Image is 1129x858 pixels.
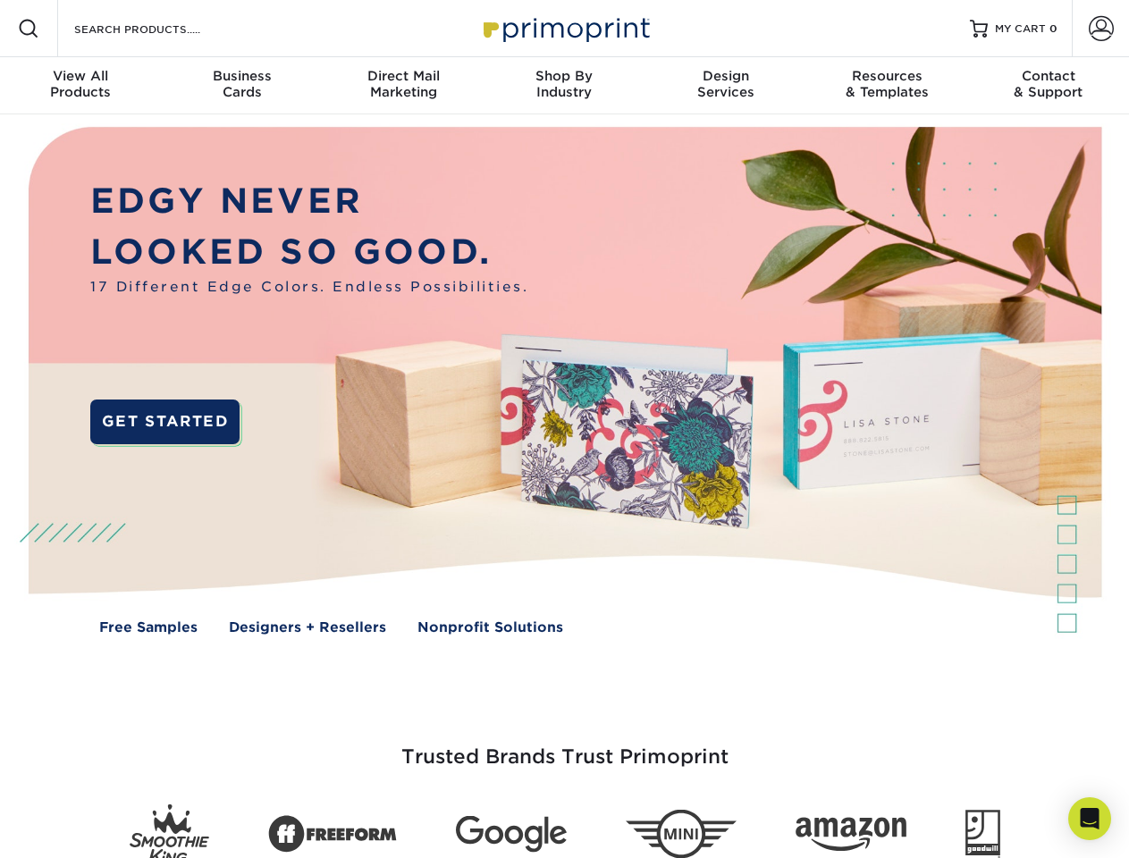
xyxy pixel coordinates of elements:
div: Services [645,68,806,100]
img: Google [456,816,567,853]
input: SEARCH PRODUCTS..... [72,18,247,39]
a: Shop ByIndustry [484,57,645,114]
span: MY CART [995,21,1046,37]
span: Resources [806,68,967,84]
span: Contact [968,68,1129,84]
div: Marketing [323,68,484,100]
a: Direct MailMarketing [323,57,484,114]
div: Open Intercom Messenger [1068,797,1111,840]
div: & Templates [806,68,967,100]
a: Resources& Templates [806,57,967,114]
a: DesignServices [645,57,806,114]
img: Amazon [796,818,906,852]
span: 0 [1049,22,1057,35]
span: 17 Different Edge Colors. Endless Possibilities. [90,277,528,298]
a: Designers + Resellers [229,618,386,638]
span: Shop By [484,68,645,84]
a: Nonprofit Solutions [417,618,563,638]
span: Design [645,68,806,84]
a: Contact& Support [968,57,1129,114]
p: EDGY NEVER [90,176,528,227]
a: Free Samples [99,618,198,638]
span: Direct Mail [323,68,484,84]
a: BusinessCards [161,57,322,114]
h3: Trusted Brands Trust Primoprint [42,702,1088,790]
img: Primoprint [476,9,654,47]
img: Goodwill [965,810,1000,858]
div: Cards [161,68,322,100]
span: Business [161,68,322,84]
a: GET STARTED [90,400,240,444]
div: & Support [968,68,1129,100]
p: LOOKED SO GOOD. [90,227,528,278]
div: Industry [484,68,645,100]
